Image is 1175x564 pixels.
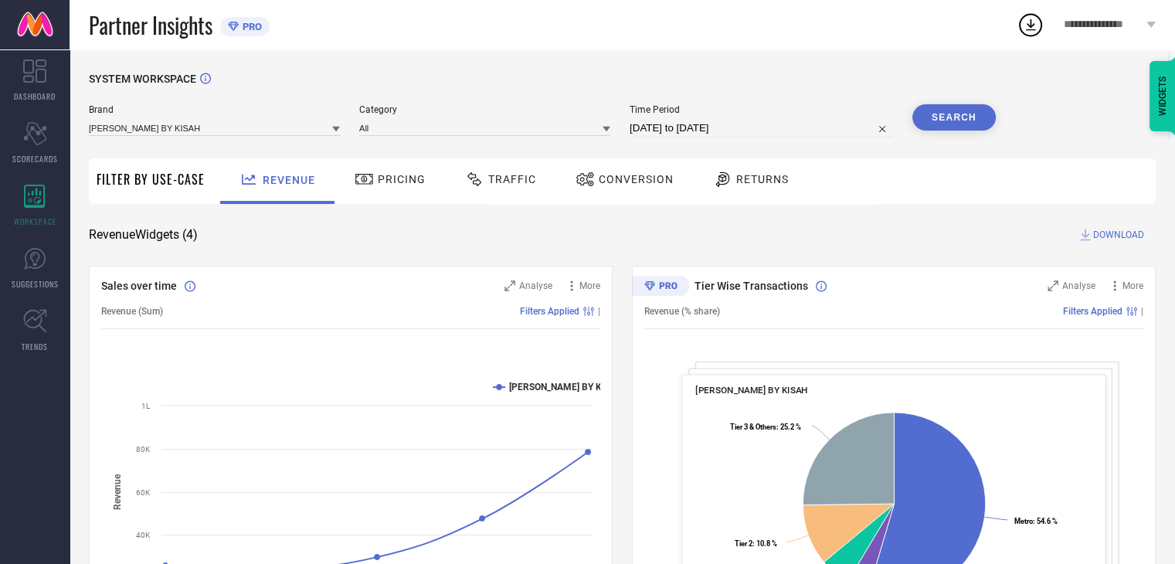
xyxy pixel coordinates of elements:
span: Brand [89,104,340,115]
span: TRENDS [22,341,48,352]
span: Revenue (% share) [644,306,720,317]
span: Revenue Widgets ( 4 ) [89,227,198,243]
tspan: Tier 2 [735,539,752,547]
text: : 10.8 % [735,539,777,547]
span: More [1122,280,1143,291]
span: Traffic [488,173,536,185]
span: Returns [736,173,789,185]
span: [PERSON_NAME] BY KISAH [695,385,807,396]
span: Filters Applied [520,306,579,317]
span: Conversion [599,173,674,185]
span: SUGGESTIONS [12,278,59,290]
span: Time Period [630,104,893,115]
text: 80K [136,445,151,454]
tspan: Revenue [112,473,123,509]
input: Select time period [630,119,893,138]
tspan: Metro [1014,517,1033,525]
div: Premium [632,276,689,299]
span: Tier Wise Transactions [694,280,808,292]
span: Filter By Use-Case [97,170,205,189]
span: WORKSPACE [14,216,56,227]
text: 1L [141,402,151,410]
svg: Zoom [504,280,515,291]
span: SYSTEM WORKSPACE [89,73,196,85]
span: Pricing [378,173,426,185]
span: DOWNLOAD [1093,227,1144,243]
span: Sales over time [101,280,177,292]
text: [PERSON_NAME] BY KISAH [509,382,623,392]
div: Open download list [1017,11,1044,39]
tspan: Tier 3 & Others [730,423,776,431]
span: Partner Insights [89,9,212,41]
span: Revenue [263,174,315,186]
button: Search [912,104,996,131]
svg: Zoom [1048,280,1058,291]
span: Analyse [1062,280,1095,291]
text: 60K [136,488,151,497]
span: Category [359,104,610,115]
text: : 25.2 % [730,423,801,431]
span: | [598,306,600,317]
span: DASHBOARD [14,90,56,102]
span: Filters Applied [1063,306,1122,317]
span: SCORECARDS [12,153,58,165]
text: 40K [136,531,151,539]
span: Analyse [519,280,552,291]
span: PRO [239,21,262,32]
span: | [1141,306,1143,317]
span: Revenue (Sum) [101,306,163,317]
text: : 54.6 % [1014,517,1058,525]
span: More [579,280,600,291]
